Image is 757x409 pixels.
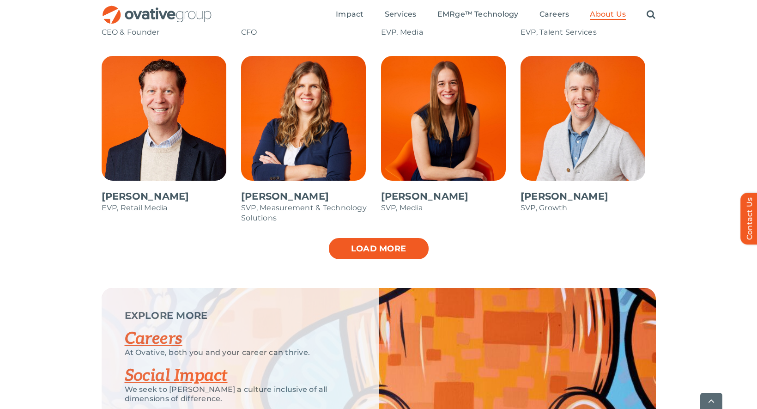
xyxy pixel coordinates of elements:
[539,10,569,19] span: Careers
[590,10,626,19] span: About Us
[437,10,519,19] span: EMRge™ Technology
[385,10,417,19] span: Services
[125,348,356,357] p: At Ovative, both you and your career can thrive.
[328,237,430,260] a: Load more
[336,10,363,20] a: Impact
[125,311,356,320] p: EXPLORE MORE
[125,366,228,386] a: Social Impact
[385,10,417,20] a: Services
[437,10,519,20] a: EMRge™ Technology
[102,5,212,13] a: OG_Full_horizontal_RGB
[590,10,626,20] a: About Us
[125,329,182,349] a: Careers
[125,385,356,403] p: We seek to [PERSON_NAME] a culture inclusive of all dimensions of difference.
[539,10,569,20] a: Careers
[647,10,655,20] a: Search
[336,10,363,19] span: Impact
